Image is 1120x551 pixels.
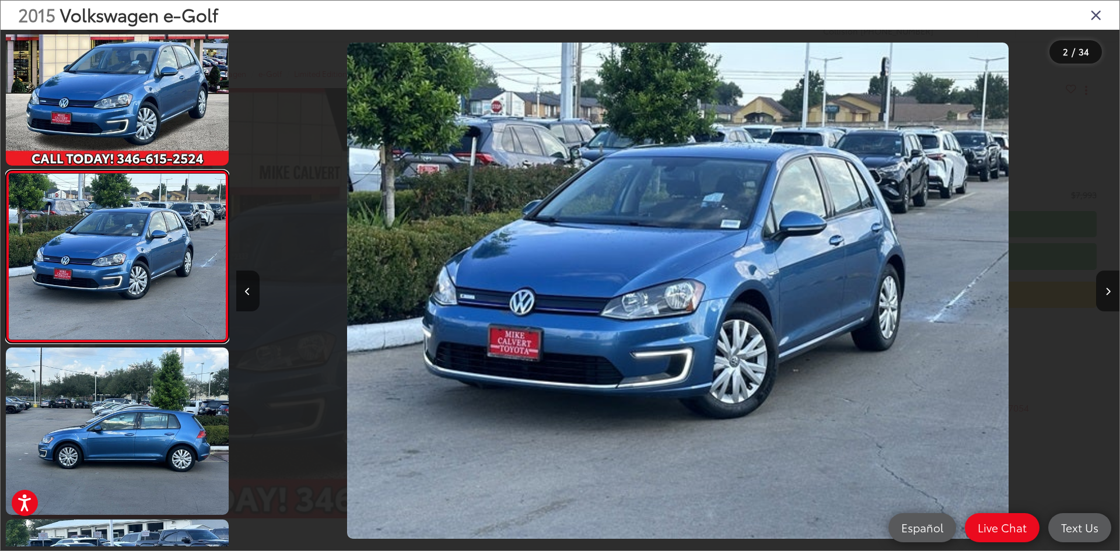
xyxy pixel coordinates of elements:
button: Next image [1096,271,1119,311]
span: 2015 [18,2,55,27]
div: 2015 Volkswagen e-Golf Limited Edition 1 [236,43,1119,539]
img: 2015 Volkswagen e-Golf Limited Edition [6,174,228,339]
a: Live Chat [965,513,1039,542]
button: Previous image [236,271,260,311]
img: 2015 Volkswagen e-Golf Limited Edition [3,346,230,517]
span: 2 [1063,45,1068,58]
span: 34 [1079,45,1089,58]
span: Español [895,520,949,535]
span: Live Chat [972,520,1032,535]
i: Close gallery [1090,7,1102,22]
span: Volkswagen e-Golf [60,2,218,27]
span: Text Us [1055,520,1104,535]
a: Español [888,513,956,542]
a: Text Us [1048,513,1111,542]
span: / [1070,48,1076,56]
img: 2015 Volkswagen e-Golf Limited Edition [347,43,1009,539]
